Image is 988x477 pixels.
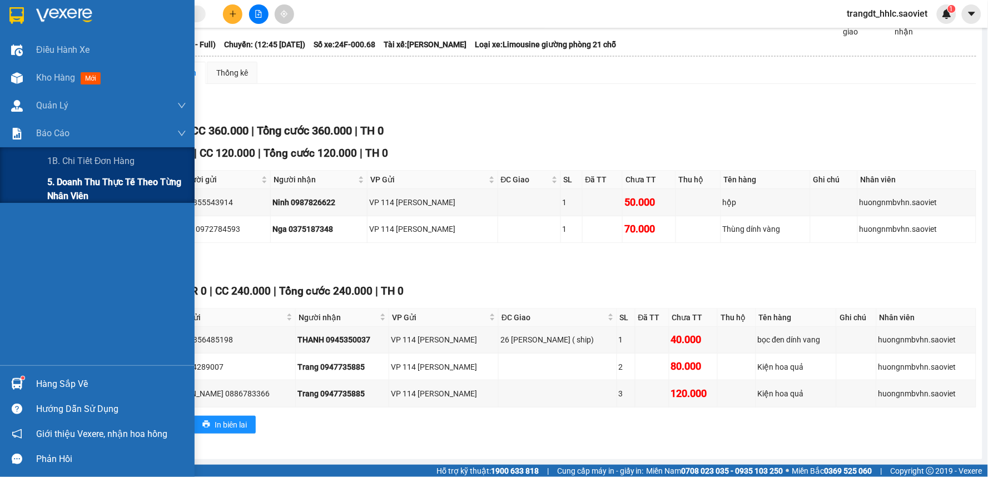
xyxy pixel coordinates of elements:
div: kt 0355543914 [180,196,269,208]
div: [PERSON_NAME] 0886783366 [164,387,294,400]
span: TH 0 [360,124,384,137]
span: Người nhận [274,173,356,186]
div: bọc đen dính vang [758,334,835,346]
span: Quản Lý [36,98,68,112]
div: 40.000 [671,332,716,347]
div: Kiện hoa quả [758,361,835,373]
span: plus [229,10,237,18]
span: aim [280,10,288,18]
span: 1 [950,5,954,13]
img: solution-icon [11,128,23,140]
span: | [355,124,358,137]
span: message [12,454,22,464]
div: huongnmbvhn.saoviet [878,361,974,373]
th: Chưa TT [623,171,676,189]
div: 2 [619,361,633,373]
sup: 1 [21,376,24,380]
div: Ninh 0987826622 [272,196,365,208]
div: huongnmbvhn.saoviet [860,196,974,208]
div: 50.000 [624,195,674,210]
div: huongnmbvhn.saoviet [878,387,974,400]
th: Ghi chú [811,171,858,189]
div: huongnmbvhn.saoviet [878,334,974,346]
div: Thùng dính vàng [723,223,808,235]
strong: 1900 633 818 [491,466,539,475]
span: ĐC Giao [501,173,549,186]
button: aim [275,4,294,24]
span: CR 0 [185,285,207,297]
span: | [376,285,379,297]
span: ĐC Giao [502,311,605,324]
sup: 1 [948,5,956,13]
span: TH 0 [381,285,404,297]
div: 1 [563,196,580,208]
span: Tổng cước 240.000 [279,285,373,297]
div: 120.000 [671,386,716,401]
td: VP 114 Trần Nhật Duật [368,216,498,243]
span: Loại xe: Limousine giường phòng 21 chỗ [475,38,616,51]
div: Trang 0947735885 [297,361,387,373]
span: Tài xế: [PERSON_NAME] [384,38,466,51]
span: Hỗ trợ kỹ thuật: [436,465,539,477]
th: Chưa TT [669,309,718,327]
td: VP 114 Trần Nhật Duật [389,380,499,407]
button: caret-down [962,4,981,24]
button: file-add [249,4,269,24]
span: VP Gửi [370,173,486,186]
span: notification [12,429,22,439]
div: VP 114 [PERSON_NAME] [391,334,497,346]
span: VP Gửi [392,311,487,324]
strong: 0708 023 035 - 0935 103 250 [682,466,783,475]
span: | [194,147,197,160]
td: VP 114 Trần Nhật Duật [368,189,498,216]
div: VP 114 [PERSON_NAME] [369,223,496,235]
th: Đã TT [583,171,623,189]
span: trangdt_hhlc.saoviet [838,7,937,21]
th: Tên hàng [756,309,837,327]
span: | [881,465,882,477]
div: Kiện hoa quả [758,387,835,400]
span: Người gửi [165,311,284,324]
span: Miền Bắc [792,465,872,477]
span: 5. Doanh thu thực tế theo từng nhân viên [47,175,186,203]
th: Ghi chú [837,309,877,327]
span: 1B. Chi tiết đơn hàng [47,154,135,168]
div: 80.000 [671,359,716,374]
span: Tổng cước 360.000 [257,124,352,137]
span: | [251,124,254,137]
span: Kho hàng [36,72,75,83]
div: anh 0964289007 [164,361,294,373]
div: THANH 0945350037 [297,334,387,346]
div: huongnmbvhn.saoviet [860,223,974,235]
span: In biên lai [215,419,247,431]
div: hộp [723,196,808,208]
span: copyright [926,467,934,475]
span: TH 0 [366,147,389,160]
div: VP 114 [PERSON_NAME] [369,196,496,208]
th: Đã TT [636,309,669,327]
span: down [177,101,186,110]
span: down [177,129,186,138]
button: plus [223,4,242,24]
div: Hàng sắp về [36,376,186,392]
span: Cung cấp máy in - giấy in: [557,465,644,477]
td: VP 114 Trần Nhật Duật [389,327,499,354]
span: | [258,147,261,160]
span: caret-down [967,9,977,19]
img: logo-vxr [9,7,24,24]
span: Số xe: 24F-000.68 [314,38,375,51]
button: printerIn biên lai [193,416,256,434]
div: Trang 0947735885 [297,387,387,400]
span: Miền Nam [647,465,783,477]
th: SL [561,171,583,189]
div: 26 [PERSON_NAME] ( ship) [500,334,615,346]
span: question-circle [12,404,22,414]
th: Nhân viên [877,309,976,327]
span: Điều hành xe [36,43,90,57]
img: warehouse-icon [11,378,23,390]
th: Thu hộ [718,309,756,327]
div: VP 114 [PERSON_NAME] [391,361,497,373]
img: warehouse-icon [11,72,23,84]
div: 70.000 [624,221,674,237]
th: Tên hàng [721,171,811,189]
